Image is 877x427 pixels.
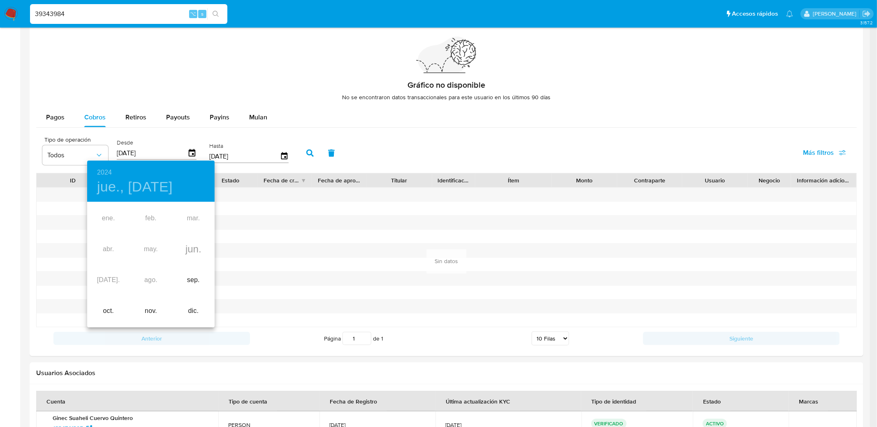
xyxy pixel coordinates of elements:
[130,296,172,327] div: nov.
[172,296,215,327] div: dic.
[97,178,173,196] button: jue., [DATE]
[172,265,215,296] div: sep.
[97,167,112,178] button: 2024
[87,296,130,327] div: oct.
